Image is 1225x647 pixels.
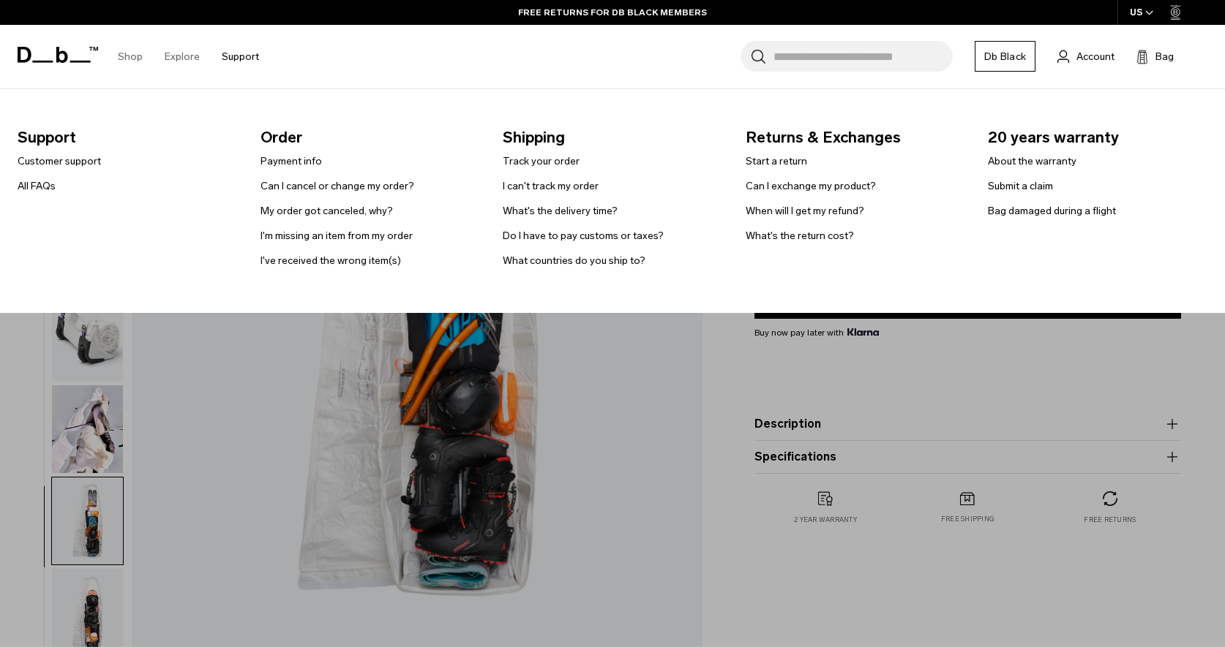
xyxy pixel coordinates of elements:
[261,154,322,169] a: Payment info
[975,41,1035,72] a: Db Black
[746,126,965,149] span: Returns & Exchanges
[261,203,393,219] a: My order got canceled, why?
[746,203,864,219] a: When will I get my refund?
[1136,48,1174,65] button: Bag
[107,25,270,88] nav: Main Navigation
[988,154,1076,169] a: About the warranty
[261,228,413,243] a: I'm missing an item from my order
[261,178,414,194] a: Can I cancel or change my order?
[18,178,56,194] a: All FAQs
[503,154,580,169] a: Track your order
[503,228,664,243] a: Do I have to pay customs or taxes?
[503,126,722,149] span: Shipping
[261,253,401,268] a: I've received the wrong item(s)
[261,126,480,149] span: Order
[518,6,707,19] a: FREE RETURNS FOR DB BLACK MEMBERS
[988,126,1207,149] span: 20 years warranty
[746,154,807,169] a: Start a return
[165,31,200,83] a: Explore
[1076,49,1115,64] span: Account
[222,31,259,83] a: Support
[1057,48,1115,65] a: Account
[746,178,876,194] a: Can I exchange my product?
[988,203,1116,219] a: Bag damaged during a flight
[746,228,854,243] a: What's the return cost?
[18,126,237,149] span: Support
[18,154,101,169] a: Customer support
[1155,49,1174,64] span: Bag
[503,253,645,268] a: What countries do you ship to?
[118,31,143,83] a: Shop
[503,178,599,194] a: I can't track my order
[988,178,1053,194] a: Submit a claim
[503,203,618,219] a: What's the delivery time?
